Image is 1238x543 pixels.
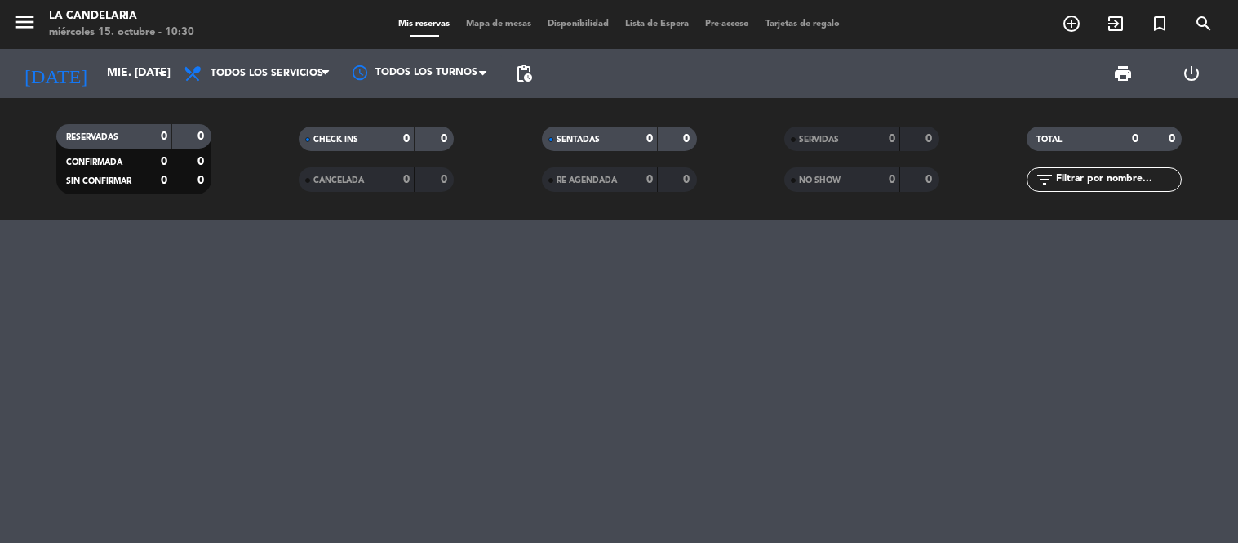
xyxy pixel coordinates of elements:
i: menu [12,10,37,34]
strong: 0 [441,174,450,185]
i: add_circle_outline [1062,14,1081,33]
span: NO SHOW [799,176,841,185]
span: Pre-acceso [697,20,757,29]
span: RESERVADAS [66,133,118,141]
button: menu [12,10,37,40]
span: Mapa de mesas [458,20,539,29]
strong: 0 [925,133,935,145]
i: power_settings_new [1182,64,1201,83]
span: SIN CONFIRMAR [66,177,131,185]
strong: 0 [646,174,653,185]
span: Mis reservas [390,20,458,29]
strong: 0 [197,175,207,186]
span: TOTAL [1036,136,1062,144]
span: pending_actions [514,64,534,83]
i: turned_in_not [1150,14,1169,33]
i: exit_to_app [1106,14,1125,33]
span: Tarjetas de regalo [757,20,848,29]
strong: 0 [403,174,410,185]
strong: 0 [441,133,450,145]
strong: 0 [197,156,207,167]
span: Lista de Espera [617,20,697,29]
span: print [1113,64,1133,83]
strong: 0 [1169,133,1178,145]
div: LA CANDELARIA [49,8,194,24]
strong: 0 [646,133,653,145]
span: RE AGENDADA [557,176,617,185]
i: filter_list [1035,170,1054,189]
span: SERVIDAS [799,136,839,144]
span: CANCELADA [313,176,364,185]
strong: 0 [161,131,167,142]
input: Filtrar por nombre... [1054,171,1181,189]
div: miércoles 15. octubre - 10:30 [49,24,194,41]
div: LOG OUT [1157,49,1226,98]
i: arrow_drop_down [152,64,171,83]
span: Disponibilidad [539,20,617,29]
strong: 0 [403,133,410,145]
i: [DATE] [12,56,99,91]
span: SENTADAS [557,136,600,144]
strong: 0 [925,174,935,185]
strong: 0 [683,133,693,145]
span: Todos los servicios [211,68,323,79]
span: CONFIRMADA [66,158,122,167]
strong: 0 [161,175,167,186]
i: search [1194,14,1214,33]
strong: 0 [1132,133,1138,145]
strong: 0 [161,156,167,167]
strong: 0 [683,174,693,185]
span: CHECK INS [313,136,358,144]
strong: 0 [889,174,895,185]
strong: 0 [889,133,895,145]
strong: 0 [197,131,207,142]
